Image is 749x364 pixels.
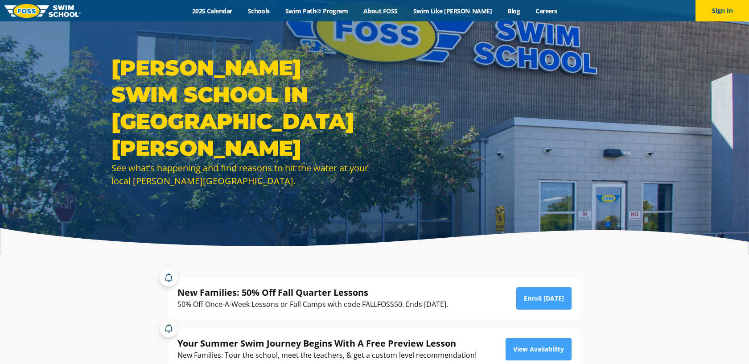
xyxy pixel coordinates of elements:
[356,7,406,15] a: About FOSS
[500,7,528,15] a: Blog
[177,337,477,349] div: Your Summer Swim Journey Begins With A Free Preview Lesson
[277,7,355,15] a: Swim Path® Program
[177,286,448,298] div: New Families: 50% Off Fall Quarter Lessons
[177,349,477,361] div: New Families: Tour the school, meet the teachers, & get a custom level recommendation!
[240,7,277,15] a: Schools
[177,298,448,310] div: 50% Off Once-A-Week Lessons or Fall Camps with code FALLFOSS50. Ends [DATE].
[111,54,370,161] h1: [PERSON_NAME] Swim School in [GEOGRAPHIC_DATA][PERSON_NAME]
[516,287,572,310] a: Enroll [DATE]
[184,7,240,15] a: 2025 Calendar
[111,161,370,187] div: See what’s happening and find reasons to hit the water at your local [PERSON_NAME][GEOGRAPHIC_DATA].
[405,7,500,15] a: Swim Like [PERSON_NAME]
[528,7,565,15] a: Careers
[506,338,572,360] a: View Availability
[4,4,81,18] img: FOSS Swim School Logo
